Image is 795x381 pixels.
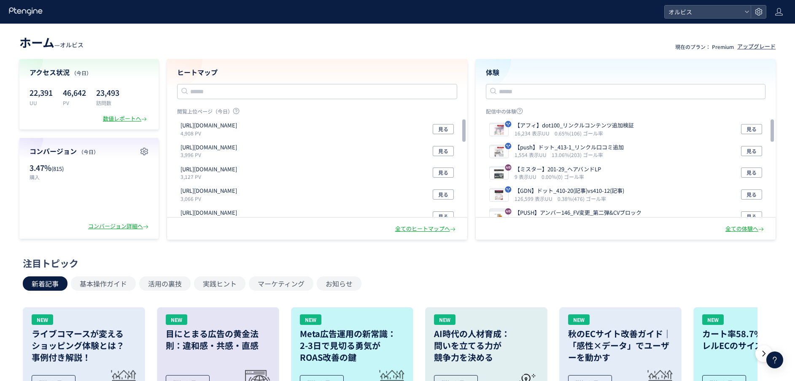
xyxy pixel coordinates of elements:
[741,168,762,178] button: 見る
[746,168,757,178] span: 見る
[746,146,757,156] span: 見る
[181,151,240,158] p: 3,996 PV
[515,143,624,151] p: 【push】ドット_413-1_リンクル口コミ追加
[433,211,454,222] button: 見る
[515,130,553,137] i: 16,234 表示UU
[181,217,240,224] p: 3,053 PV
[139,276,191,291] button: 活用の裏技
[181,165,237,173] p: https://pr.orbis.co.jp/innercare/defencera/100
[30,146,148,156] h4: コンバージョン
[515,151,550,158] i: 1,554 表示UU
[515,122,634,130] p: 【アフィ】dot100_リンクルコンテンツ追加検証
[486,68,766,77] h4: 体験
[741,211,762,222] button: 見る
[666,5,741,18] span: オルビス
[515,209,641,217] p: 【PUSH】アンバー146_FV変更_第二弾&CVブロック
[63,99,86,106] p: PV
[490,211,508,223] img: 1132b7a5d0bb1f7892e0f96aaedbfb2c1756040007847.jpeg
[438,168,448,178] span: 見る
[96,99,119,106] p: 訪問数
[32,328,136,363] h3: ライブコマースが変える ショッピング体験とは？ 事例付き解説！
[434,328,539,363] h3: AI時代の人材育成： 問いを立てる力が 競争力を決める
[542,173,584,180] i: 0.00%(0) ゴール率
[23,257,768,270] div: 注目トピック
[434,314,455,325] div: NEW
[71,276,136,291] button: 基本操作ガイド
[558,195,606,202] i: 0.38%(476) ゴール率
[433,189,454,200] button: 見る
[438,146,448,156] span: 見る
[746,189,757,200] span: 見る
[88,222,150,230] div: コンバージョン詳細へ
[486,108,766,118] p: 配信中の体験
[30,86,53,99] p: 22,391
[60,41,84,49] span: オルビス
[746,211,757,222] span: 見る
[103,115,148,123] div: 数値レポートへ
[568,314,590,325] div: NEW
[702,314,724,325] div: NEW
[675,43,734,50] p: 現在のプラン： Premium
[746,124,757,134] span: 見る
[166,314,187,325] div: NEW
[30,162,85,173] p: 3.47%
[249,276,313,291] button: マーケティング
[490,124,508,136] img: de770c488c91eb2af03f4c3a3c4965891757041756545.jpeg
[515,165,601,173] p: 【ミスター】201-29_ヘアバンドLP
[317,276,361,291] button: お知らせ
[438,189,448,200] span: 見る
[71,69,92,76] span: （今日）
[438,124,448,134] span: 見る
[490,189,508,201] img: cb647fcb0925a13b28285e0ae747a3fc1756166545540.jpeg
[490,168,508,179] img: 8c2ea4ef9fc178cdc4904a88d1308f351756962259993.jpeg
[741,124,762,134] button: 見る
[181,173,240,180] p: 3,127 PV
[19,34,54,51] span: ホーム
[438,211,448,222] span: 見る
[177,68,457,77] h4: ヒートマップ
[395,225,457,233] div: 全てのヒートマップへ
[30,99,53,106] p: UU
[433,168,454,178] button: 見る
[568,328,673,363] h3: 秋のECサイト改善ガイド｜「感性×データ」でユーザーを動かす
[515,195,556,202] i: 126,599 表示UU
[181,130,240,137] p: 4,908 PV
[555,130,603,137] i: 0.65%(106) ゴール率
[741,189,762,200] button: 見る
[741,146,762,156] button: 見る
[181,187,237,195] p: https://pr.orbis.co.jp/cosmetics/mr/100
[725,225,765,233] div: 全ての体験へ
[63,86,86,99] p: 46,642
[177,108,457,118] p: 閲覧上位ページ（今日）
[30,68,148,77] h4: アクセス状況
[51,165,64,173] span: (815)
[96,86,119,99] p: 23,493
[552,151,603,158] i: 13.06%(203) ゴール率
[552,217,603,224] i: 36.77%(645) ゴール率
[194,276,245,291] button: 実践ヒント
[737,43,776,51] div: アップグレード
[300,314,321,325] div: NEW
[23,276,67,291] button: 新着記事
[433,146,454,156] button: 見る
[30,173,85,181] p: 購入
[181,209,237,217] p: https://pr.orbis.co.jp/cosmetics/offcream/100
[181,122,237,130] p: https://orbis.co.jp/order/thanks
[181,143,237,151] p: https://pr.orbis.co.jp/cosmetics/clearful/100
[515,187,624,195] p: 【GDN】ドット_410-20(記事)vs410-12(記事)
[515,217,550,224] i: 1,754 表示UU
[19,34,84,51] div: —
[515,173,540,180] i: 9 表示UU
[32,314,53,325] div: NEW
[166,328,270,351] h3: 目にとまる広告の黄金法則：違和感・共感・直感
[433,124,454,134] button: 見る
[300,328,404,363] h3: Meta広告運用の新常識： 2-3日で見切る勇気が ROAS改善の鍵
[490,146,508,158] img: 25deb656e288668a6f4f9d285640aa131757047646368.jpeg
[181,195,240,202] p: 3,066 PV
[78,148,99,155] span: （今日）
